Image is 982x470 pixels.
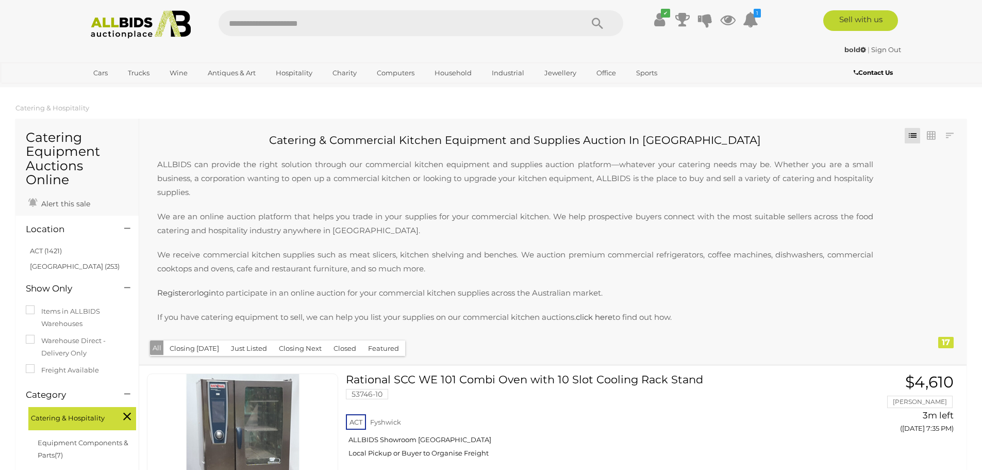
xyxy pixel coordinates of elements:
div: 17 [938,337,954,348]
span: | [868,45,870,54]
h2: Catering & Commercial Kitchen Equipment and Supplies Auction In [GEOGRAPHIC_DATA] [147,134,884,146]
a: $4,610 [PERSON_NAME] 3m left ([DATE] 7:35 PM) [837,374,956,438]
span: Catering & Hospitality [31,410,108,424]
p: ALLBIDS can provide the right solution through our commercial kitchen equipment and supplies auct... [147,147,884,199]
a: Cars [87,64,114,82]
h1: Catering Equipment Auctions Online [26,131,128,187]
button: Closing [DATE] [163,341,225,356]
a: Wine [163,64,194,82]
a: Antiques & Art [201,64,262,82]
a: Contact Us [854,67,895,78]
a: [GEOGRAPHIC_DATA] (253) [30,262,120,270]
img: Allbids.com.au [85,10,197,39]
a: Sports [629,64,664,82]
label: Warehouse Direct - Delivery Only [26,335,128,359]
a: login [197,288,216,298]
span: $4,610 [905,372,954,392]
button: Featured [362,341,405,356]
span: Alert this sale [39,199,90,208]
a: [GEOGRAPHIC_DATA] [87,82,173,99]
button: Closed [327,341,362,356]
a: Register [157,288,189,298]
a: Household [428,64,478,82]
a: click here [576,312,612,322]
a: Computers [370,64,421,82]
a: Hospitality [269,64,319,82]
button: Just Listed [225,341,273,356]
a: Office [590,64,623,82]
h4: Show Only [26,284,109,294]
a: Charity [326,64,363,82]
a: Jewellery [538,64,583,82]
a: Sign Out [871,45,901,54]
a: Catering & Hospitality [15,104,89,112]
button: All [150,341,164,355]
p: We are an online auction platform that helps you trade in your supplies for your commercial kitch... [147,209,884,237]
strong: bold [844,45,866,54]
span: (7) [55,451,63,459]
i: 1 [754,9,761,18]
a: ACT (1421) [30,247,62,255]
b: Contact Us [854,69,893,76]
a: Rational SCC WE 101 Combi Oven with 10 Slot Cooling Rack Stand 53746-10 ACT Fyshwick ALLBIDS Show... [354,374,821,465]
label: Items in ALLBIDS Warehouses [26,305,128,330]
p: or to participate in an online auction for your commercial kitchen supplies across the Australian... [147,286,884,300]
a: 1 [743,10,758,29]
a: Equipment Components & Parts(7) [38,439,128,459]
label: Freight Available [26,364,99,376]
a: Trucks [121,64,156,82]
button: Closing Next [273,341,328,356]
p: If you have catering equipment to sell, we can help you list your supplies on our commercial kitc... [147,310,884,324]
a: Industrial [485,64,531,82]
a: bold [844,45,868,54]
a: Alert this sale [26,195,93,210]
h4: Category [26,390,109,400]
a: Sell with us [823,10,898,31]
h4: Location [26,224,109,234]
a: ✔ [652,10,668,29]
p: We receive commercial kitchen supplies such as meat slicers, kitchen shelving and benches. We auc... [147,248,884,275]
i: ✔ [661,9,670,18]
button: Search [572,10,623,36]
